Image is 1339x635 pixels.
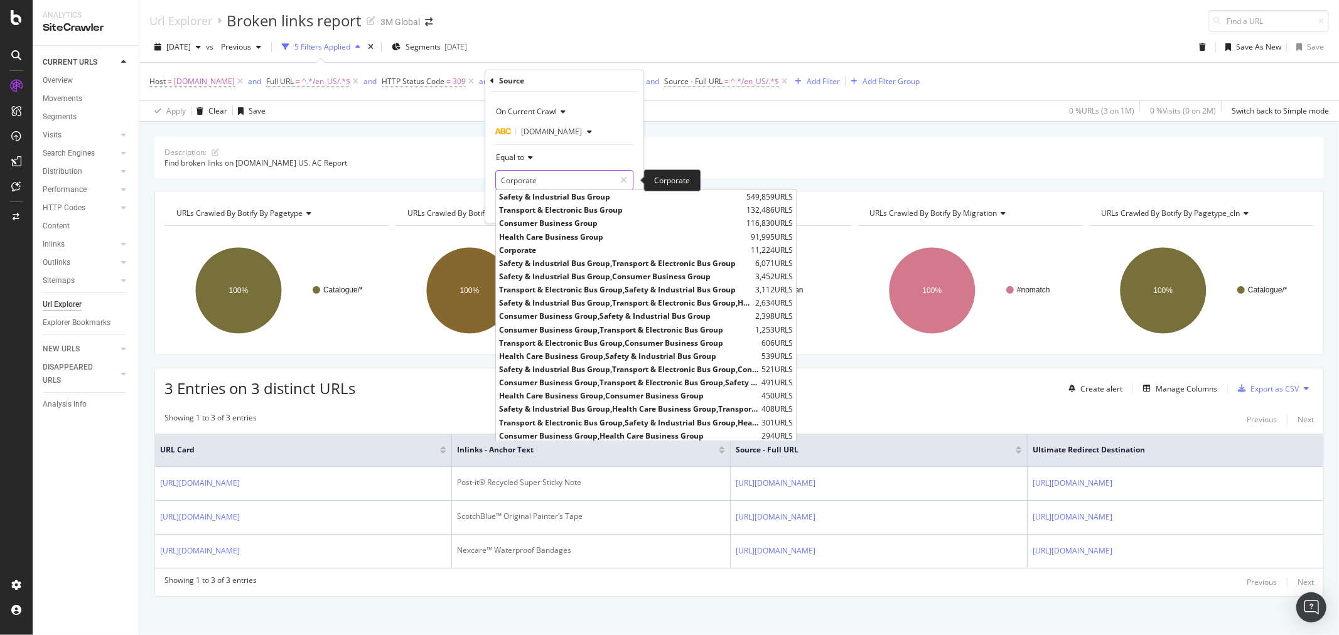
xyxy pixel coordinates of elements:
div: Next [1298,414,1314,425]
button: Save As New [1220,37,1281,57]
button: Segments[DATE] [387,37,472,57]
div: Source [499,75,524,86]
a: Sitemaps [43,274,117,287]
div: A chart. [858,236,1083,345]
a: Movements [43,92,130,105]
span: 3,452 URLS [755,271,793,282]
h4: URLs Crawled By Botify By pagetype [174,203,378,223]
span: 408 URLS [761,404,793,415]
a: Url Explorer [149,14,212,28]
a: Analysis Info [43,398,130,411]
span: ^.*/en_US/.*$ [302,73,350,90]
span: = [296,76,300,87]
div: Export as CSV [1250,383,1299,394]
span: 2,634 URLS [755,297,793,308]
div: Showing 1 to 3 of 3 entries [164,412,257,427]
span: Transport & Electronic Bus Group,Safety & Industrial Bus Group,Health Care Business Group [499,417,758,428]
a: Url Explorer [43,298,130,311]
button: [DOMAIN_NAME] [495,122,597,142]
div: Next [1298,577,1314,587]
div: Movements [43,92,82,105]
div: Description: [164,147,207,157]
div: Manage Columns [1156,383,1217,394]
span: Health Care Business Group,Safety & Industrial Bus Group [499,351,758,361]
span: 606 URLS [761,338,793,348]
div: Previous [1247,577,1277,587]
div: 5 Filters Applied [294,41,350,52]
span: 539 URLS [761,351,793,361]
div: times [365,41,376,53]
span: Transport & Electronic Bus Group,Consumer Business Group [499,338,758,348]
div: DISAPPEARED URLS [43,361,106,387]
span: HTTP Status Code [382,76,444,87]
button: Clear [191,101,227,121]
button: Next [1298,412,1314,427]
div: Switch back to Simple mode [1232,105,1329,116]
div: [DATE] [444,41,467,52]
div: A chart. [1089,236,1314,345]
span: Consumer Business Group,Transport & Electronic Bus Group,Safety & Industrial Bus Group [499,377,758,388]
a: Overview [43,74,130,87]
div: Post-it® Recycled Super Sticky Note [457,477,725,488]
div: Save [249,105,266,116]
a: Segments [43,110,130,124]
span: Ultimate Redirect Destination [1033,444,1299,456]
button: Manage Columns [1138,381,1217,396]
button: Previous [1247,575,1277,590]
span: 3 Entries on 3 distinct URLs [164,378,355,398]
span: On Current Crawl [496,106,557,117]
div: 0 % URLs ( 3 on 1M ) [1069,105,1134,116]
span: 6,071 URLS [755,258,793,269]
span: 450 URLS [761,390,793,401]
div: Clear [208,105,227,116]
div: 3M Global [380,16,420,28]
div: Add Filter Group [863,76,920,87]
span: = [446,76,451,87]
div: NEW URLS [43,343,80,356]
a: Visits [43,129,117,142]
a: [URL][DOMAIN_NAME] [736,511,815,523]
span: Consumer Business Group [499,218,743,229]
div: HTTP Codes [43,201,85,215]
svg: A chart. [164,236,389,345]
span: = [168,76,172,87]
div: Analysis Info [43,398,87,411]
span: Safety & Industrial Bus Group,Transport & Electronic Bus Group,Consumer Business Group [499,364,758,375]
div: Open Intercom Messenger [1296,592,1326,622]
span: Source - Full URL [736,444,997,456]
div: Analytics [43,10,129,21]
span: 1,253 URLS [755,324,793,335]
div: Search Engines [43,147,95,160]
span: 132,486 URLS [746,205,793,215]
div: SiteCrawler [43,21,129,35]
text: #nomatch [1017,285,1050,294]
div: Visits [43,129,62,142]
text: 100% [1153,286,1173,295]
a: NEW URLS [43,343,117,356]
a: Search Engines [43,147,117,160]
span: 91,995 URLS [751,232,793,242]
span: URL Card [160,444,437,456]
span: 309 [453,73,466,90]
button: Next [1298,575,1314,590]
span: 301 URLS [761,417,793,428]
span: Inlinks - Anchor Text [457,444,700,456]
span: Safety & Industrial Bus Group,Consumer Business Group [499,271,752,282]
div: and [363,76,377,87]
div: Overview [43,74,73,87]
button: Save [1291,37,1324,57]
span: URLs Crawled By Botify By migration [870,208,998,218]
span: Segments [406,41,441,52]
div: Broken links report [227,10,362,31]
button: and [248,75,261,87]
div: Create alert [1080,383,1122,394]
div: Url Explorer [43,298,82,311]
button: Add Filter Group [846,74,920,89]
a: Content [43,220,130,233]
button: Add Filter [790,74,840,89]
div: Content [43,220,70,233]
text: Catalogue/* [1248,285,1288,294]
div: Add Filter [807,76,840,87]
span: 11,224 URLS [751,245,793,255]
